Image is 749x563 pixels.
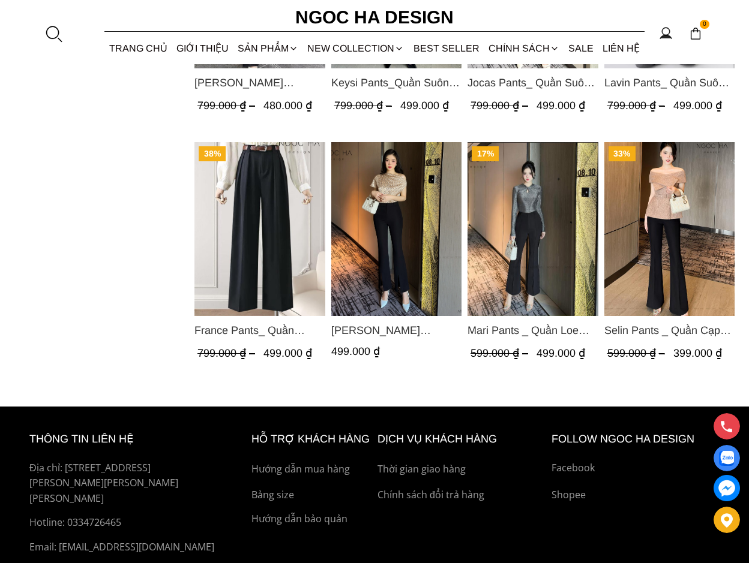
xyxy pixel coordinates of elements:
a: LIÊN HỆ [598,32,645,64]
a: Shopee [552,487,720,503]
a: Chính sách đổi trả hàng [378,487,546,503]
a: Link to Jenny Pants_ Quần Loe Dài Có Cạp Màu Đen Q061 [194,74,325,91]
h6: hỗ trợ khách hàng [251,430,371,448]
a: Hướng dẫn mua hàng [251,462,371,477]
span: 799.000 ₫ [471,100,531,112]
a: Link to Keysi Pants_Quần Suông May Nhả Ly Q057 [331,74,462,91]
span: Mari Pants _ Quần Loe Gân Nổi 2 Màu Đen, Trắng - Q015 [468,322,598,339]
a: Product image - Selin Pants _ Quần Cạp Cao Xếp Ly Giữa 2 màu Đen, Cam - Q007 [604,142,735,316]
span: 499.000 ₫ [537,347,585,359]
p: Email: [EMAIL_ADDRESS][DOMAIN_NAME] [29,540,224,555]
a: Display image [714,445,740,471]
div: Chính sách [484,32,564,64]
span: 399.000 ₫ [673,347,722,359]
span: 499.000 ₫ [331,345,380,357]
span: 599.000 ₫ [471,347,531,359]
span: 799.000 ₫ [197,100,258,112]
div: SẢN PHẨM [233,32,303,64]
a: Hướng dẫn bảo quản [251,511,371,527]
span: 799.000 ₫ [607,100,668,112]
a: BEST SELLER [409,32,484,64]
span: 599.000 ₫ [607,347,668,359]
a: Product image - Doris Pants_ Quần Cạp Cao Xẻ Gấu 2 Màu Đen, Cam - Q054 [331,142,462,316]
span: Jocas Pants_ Quần Suông Chiết Ly Kèm Đai Q051 [468,74,598,91]
span: Selin Pants _ Quần Cạp Cao Xếp Ly Giữa 2 màu Đen, Cam - Q007 [604,322,735,339]
img: Display image [719,451,734,466]
span: Keysi Pants_Quần Suông May Nhả Ly Q057 [331,74,462,91]
a: Link to Selin Pants _ Quần Cạp Cao Xếp Ly Giữa 2 màu Đen, Cam - Q007 [604,322,735,339]
h6: Dịch vụ khách hàng [378,430,546,448]
img: Doris Pants_ Quần Cạp Cao Xẻ Gấu 2 Màu Đen, Cam - Q054 [331,142,462,316]
a: NEW COLLECTION [303,32,409,64]
a: Product image - France Pants_ Quần Suông 2 Ly Kèm Đai Q048 [194,142,325,316]
a: Facebook [552,460,720,476]
a: GIỚI THIỆU [172,32,233,64]
p: Địa chỉ: [STREET_ADDRESS][PERSON_NAME][PERSON_NAME][PERSON_NAME] [29,460,224,507]
span: 799.000 ₫ [334,100,395,112]
a: Link to Jocas Pants_ Quần Suông Chiết Ly Kèm Đai Q051 [468,74,598,91]
span: 499.000 ₫ [537,100,585,112]
img: img-CART-ICON-ksit0nf1 [689,27,702,40]
a: Thời gian giao hàng [378,462,546,477]
a: Link to Mari Pants _ Quần Loe Gân Nổi 2 Màu Đen, Trắng - Q015 [468,322,598,339]
span: France Pants_ Quần Suông 2 Ly Kèm Đai Q048 [194,322,325,339]
span: Lavin Pants_ Quần Suông Rộng Bản Đai To Q045 [604,74,735,91]
a: messenger [714,475,740,501]
a: Bảng size [251,487,371,503]
img: Mari Pants _ Quần Loe Gân Nổi 2 Màu Đen, Trắng - Q015 [468,142,598,316]
span: 499.000 ₫ [400,100,449,112]
a: Hotline: 0334726465 [29,515,224,531]
a: SALE [564,32,598,64]
img: Selin Pants _ Quần Cạp Cao Xếp Ly Giữa 2 màu Đen, Cam - Q007 [604,142,735,316]
h6: Follow ngoc ha Design [552,430,720,448]
span: [PERSON_NAME] [PERSON_NAME] Dài Có Cạp Màu Đen Q061 [194,74,325,91]
span: 480.000 ₫ [263,100,312,112]
a: Ngoc Ha Design [284,3,465,32]
a: Product image - Mari Pants _ Quần Loe Gân Nổi 2 Màu Đen, Trắng - Q015 [468,142,598,316]
span: [PERSON_NAME] [PERSON_NAME] Cạp [PERSON_NAME] Xẻ [PERSON_NAME] 2 [PERSON_NAME] Đen, Cam - Q054 [331,322,462,339]
a: Link to Doris Pants_ Quần Cạp Cao Xẻ Gấu 2 Màu Đen, Cam - Q054 [331,322,462,339]
span: 499.000 ₫ [263,347,312,359]
span: 0 [700,20,709,29]
span: 499.000 ₫ [673,100,722,112]
a: Link to France Pants_ Quần Suông 2 Ly Kèm Đai Q048 [194,322,325,339]
a: TRANG CHỦ [104,32,172,64]
a: Link to Lavin Pants_ Quần Suông Rộng Bản Đai To Q045 [604,74,735,91]
img: France Pants_ Quần Suông 2 Ly Kèm Đai Q048 [194,142,325,316]
span: 799.000 ₫ [197,347,258,359]
h6: thông tin liên hệ [29,430,224,448]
